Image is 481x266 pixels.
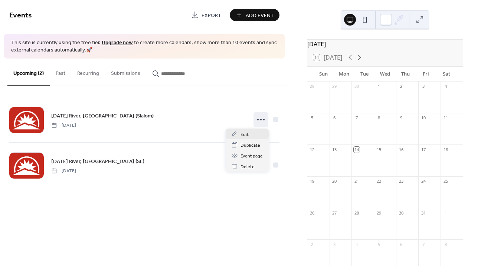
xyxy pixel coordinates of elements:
[354,179,359,184] div: 21
[334,67,354,82] div: Mon
[376,179,382,184] div: 22
[376,115,382,121] div: 8
[398,210,404,216] div: 30
[443,84,448,89] div: 4
[313,67,334,82] div: Sun
[7,59,50,86] button: Upcoming (2)
[376,242,382,247] div: 5
[421,115,426,121] div: 10
[376,84,382,89] div: 1
[443,179,448,184] div: 25
[9,8,32,23] span: Events
[443,210,448,216] div: 1
[240,152,263,160] span: Event page
[310,242,315,247] div: 2
[443,115,448,121] div: 11
[398,179,404,184] div: 23
[443,147,448,152] div: 18
[240,142,260,149] span: Duplicate
[421,179,426,184] div: 24
[310,210,315,216] div: 26
[443,242,448,247] div: 8
[376,147,382,152] div: 15
[51,112,154,120] a: [DATE] River, [GEOGRAPHIC_DATA] (Slalom)
[421,84,426,89] div: 3
[240,131,249,139] span: Edit
[51,122,76,129] span: [DATE]
[186,9,227,21] a: Export
[202,11,221,19] span: Export
[354,147,359,152] div: 14
[375,67,395,82] div: Wed
[354,242,359,247] div: 4
[421,242,426,247] div: 7
[395,67,416,82] div: Thu
[421,147,426,152] div: 17
[436,67,457,82] div: Sat
[102,38,133,48] a: Upgrade now
[354,115,359,121] div: 7
[421,210,426,216] div: 31
[416,67,436,82] div: Fri
[71,59,105,85] button: Recurring
[332,115,337,121] div: 6
[50,59,71,85] button: Past
[230,9,279,21] button: Add Event
[354,210,359,216] div: 28
[332,210,337,216] div: 27
[376,210,382,216] div: 29
[332,147,337,152] div: 13
[310,179,315,184] div: 19
[332,84,337,89] div: 29
[332,242,337,247] div: 3
[354,67,374,82] div: Tue
[307,40,463,49] div: [DATE]
[398,242,404,247] div: 6
[11,39,278,54] span: This site is currently using the free tier. to create more calendars, show more than 10 events an...
[51,157,144,165] span: [DATE] River, [GEOGRAPHIC_DATA] (SL)
[246,11,274,19] span: Add Event
[398,147,404,152] div: 16
[398,115,404,121] div: 9
[51,167,76,174] span: [DATE]
[105,59,146,85] button: Submissions
[51,157,144,166] a: [DATE] River, [GEOGRAPHIC_DATA] (SL)
[310,147,315,152] div: 12
[354,84,359,89] div: 30
[332,179,337,184] div: 20
[398,84,404,89] div: 2
[240,163,255,171] span: Delete
[310,84,315,89] div: 28
[310,115,315,121] div: 5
